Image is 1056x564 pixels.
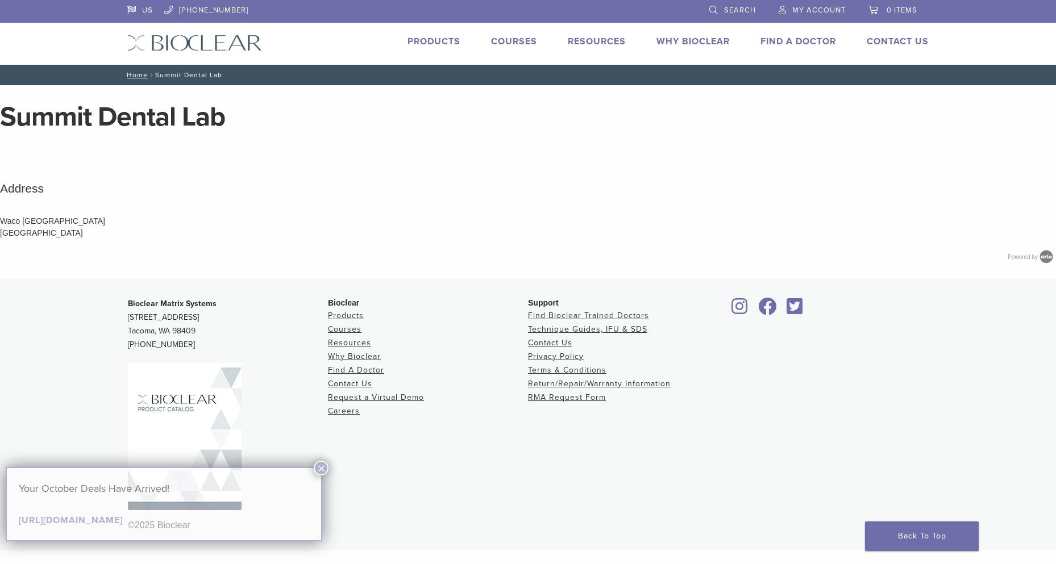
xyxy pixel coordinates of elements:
span: Bioclear [328,298,359,307]
a: Find Bioclear Trained Doctors [528,311,649,320]
span: Support [528,298,559,307]
a: Bioclear [783,304,806,316]
span: My Account [792,6,846,15]
img: Bioclear [127,35,262,51]
div: ©2025 Bioclear [128,519,928,532]
strong: Bioclear Matrix Systems [128,299,217,308]
a: Home [123,71,148,79]
a: Request a Virtual Demo [328,392,424,402]
span: Search [724,6,756,15]
a: Contact Us [328,379,372,388]
a: Resources [328,338,371,348]
a: Products [328,311,364,320]
img: Arlo training & Event Software [1038,248,1055,265]
a: Return/Repair/Warranty Information [528,379,671,388]
a: Products [408,36,460,47]
nav: Summit Dental Lab [119,65,937,85]
a: Bioclear [728,304,752,316]
a: Technique Guides, IFU & SDS [528,324,647,334]
a: Contact Us [528,338,572,348]
button: Close [314,461,329,475]
a: Courses [491,36,537,47]
span: / [148,72,155,78]
a: Terms & Conditions [528,365,606,375]
a: RMA Request Form [528,392,606,402]
a: Find A Doctor [328,365,384,375]
p: [STREET_ADDRESS] Tacoma, WA 98409 [PHONE_NUMBER] [128,297,328,352]
a: Why Bioclear [328,352,381,361]
img: Bioclear [128,363,242,510]
span: 0 items [887,6,917,15]
a: Powered by [1008,254,1056,260]
a: Find A Doctor [760,36,836,47]
p: Your October Deals Have Arrived! [19,480,309,497]
a: Privacy Policy [528,352,584,361]
a: Contact Us [867,36,929,47]
a: [URL][DOMAIN_NAME] [19,515,123,526]
a: Bioclear [754,304,780,316]
a: Resources [568,36,626,47]
a: Careers [328,406,360,416]
a: Why Bioclear [656,36,730,47]
a: Courses [328,324,361,334]
a: Back To Top [865,521,979,551]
